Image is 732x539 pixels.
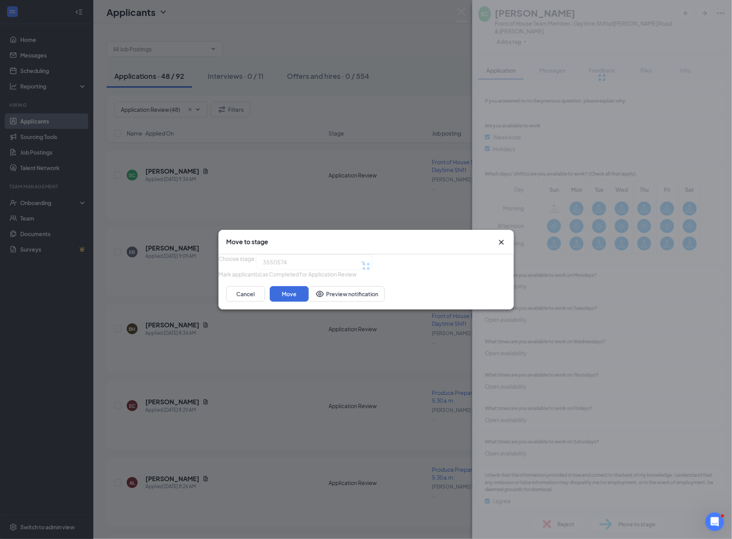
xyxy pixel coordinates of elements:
svg: Eye [315,289,325,299]
button: Close [497,238,506,247]
button: Preview notificationEye [309,286,385,302]
iframe: Intercom live chat [706,513,724,531]
button: Move [270,286,309,302]
svg: Cross [497,238,506,247]
button: Cancel [226,286,265,302]
h3: Move to stage [226,238,268,246]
